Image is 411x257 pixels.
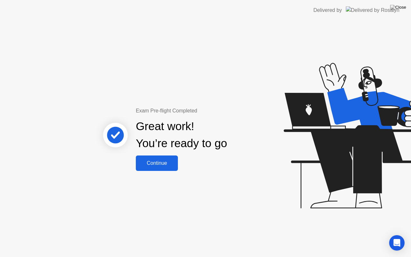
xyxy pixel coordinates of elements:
div: Great work! You’re ready to go [136,118,227,152]
img: Close [390,5,406,10]
img: Delivered by Rosalyn [346,6,399,14]
div: Continue [138,160,176,166]
div: Open Intercom Messenger [389,235,405,251]
div: Delivered by [313,6,342,14]
button: Continue [136,155,178,171]
div: Exam Pre-flight Completed [136,107,268,115]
